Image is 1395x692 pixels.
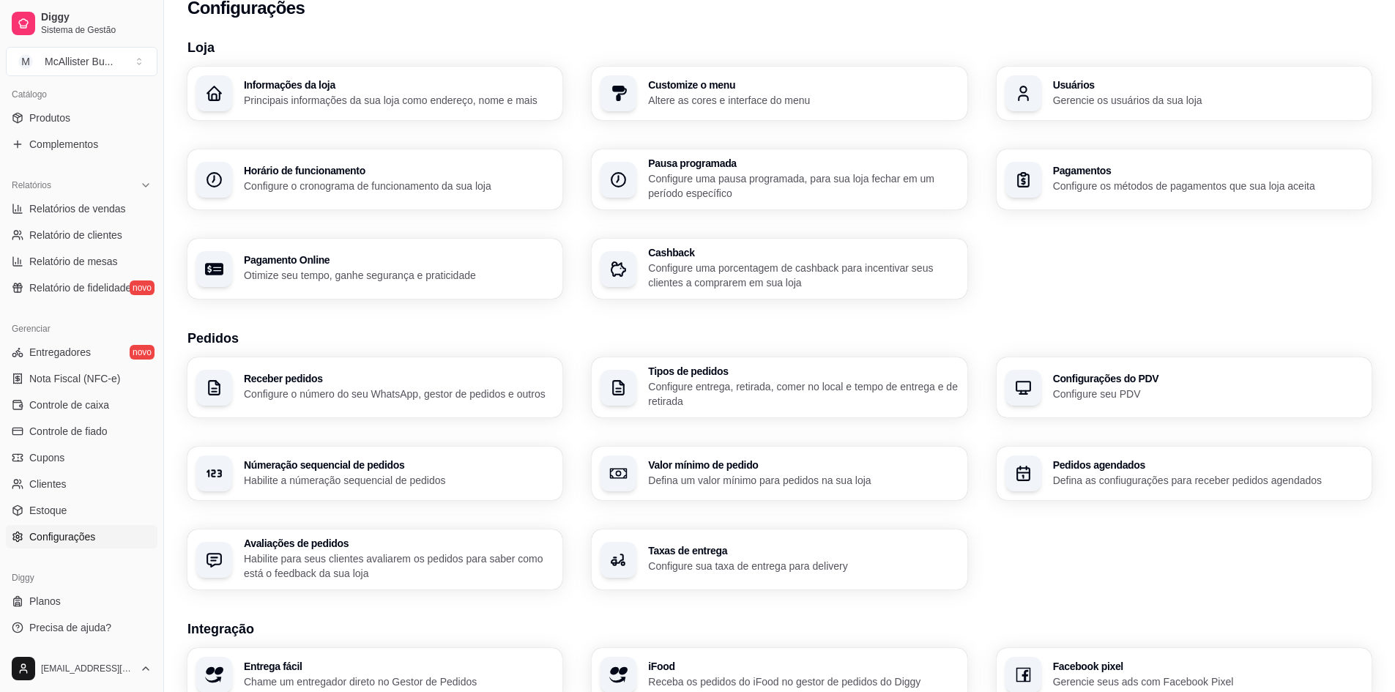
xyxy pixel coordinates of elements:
[45,54,113,69] div: McAllister Bu ...
[648,366,958,376] h3: Tipos de pedidos
[1053,80,1363,90] h3: Usuários
[648,80,958,90] h3: Customize o menu
[12,179,51,191] span: Relatórios
[29,477,67,491] span: Clientes
[1053,179,1363,193] p: Configure os métodos de pagamentos que sua loja aceita
[244,165,554,176] h3: Horário de funcionamento
[244,473,554,488] p: Habilite a númeração sequencial de pedidos
[648,460,958,470] h3: Valor mínimo de pedido
[187,357,562,417] button: Receber pedidosConfigure o número do seu WhatsApp, gestor de pedidos e outros
[648,559,958,573] p: Configure sua taxa de entrega para delivery
[592,239,967,299] button: CashbackConfigure uma porcentagem de cashback para incentivar seus clientes a comprarem em sua loja
[6,223,157,247] a: Relatório de clientes
[18,54,33,69] span: M
[29,620,111,635] span: Precisa de ajuda?
[29,228,122,242] span: Relatório de clientes
[6,525,157,548] a: Configurações
[29,201,126,216] span: Relatórios de vendas
[41,11,152,24] span: Diggy
[6,651,157,686] button: [EMAIL_ADDRESS][DOMAIN_NAME]
[1053,674,1363,689] p: Gerencie seus ads com Facebook Pixel
[244,674,554,689] p: Chame um entregador direto no Gestor de Pedidos
[6,47,157,76] button: Select a team
[1053,460,1363,470] h3: Pedidos agendados
[244,551,554,581] p: Habilite para seus clientes avaliarem os pedidos para saber como está o feedback da sua loja
[6,420,157,443] a: Controle de fiado
[592,67,967,120] button: Customize o menuAltere as cores e interface do menu
[187,328,1372,349] h3: Pedidos
[187,37,1372,58] h3: Loja
[29,529,95,544] span: Configurações
[244,661,554,671] h3: Entrega fácil
[6,589,157,613] a: Planos
[187,149,562,209] button: Horário de funcionamentoConfigure o cronograma de funcionamento da sua loja
[6,499,157,522] a: Estoque
[592,149,967,209] button: Pausa programadaConfigure uma pausa programada, para sua loja fechar em um período específico
[6,472,157,496] a: Clientes
[1053,373,1363,384] h3: Configurações do PDV
[997,357,1372,417] button: Configurações do PDVConfigure seu PDV
[29,450,64,465] span: Cupons
[592,357,967,417] button: Tipos de pedidosConfigure entrega, retirada, comer no local e tempo de entrega e de retirada
[1053,165,1363,176] h3: Pagamentos
[6,133,157,156] a: Complementos
[29,371,120,386] span: Nota Fiscal (NFC-e)
[29,111,70,125] span: Produtos
[29,503,67,518] span: Estoque
[6,616,157,639] a: Precisa de ajuda?
[1053,387,1363,401] p: Configure seu PDV
[29,280,131,295] span: Relatório de fidelidade
[592,529,967,589] button: Taxas de entregaConfigure sua taxa de entrega para delivery
[6,6,157,41] a: DiggySistema de Gestão
[1053,661,1363,671] h3: Facebook pixel
[648,546,958,556] h3: Taxas de entrega
[648,674,958,689] p: Receba os pedidos do iFood no gestor de pedidos do Diggy
[187,239,562,299] button: Pagamento OnlineOtimize seu tempo, ganhe segurança e praticidade
[6,250,157,273] a: Relatório de mesas
[6,341,157,364] a: Entregadoresnovo
[6,566,157,589] div: Diggy
[244,460,554,470] h3: Númeração sequencial de pedidos
[244,538,554,548] h3: Avaliações de pedidos
[6,83,157,106] div: Catálogo
[648,473,958,488] p: Defina um valor mínimo para pedidos na sua loja
[1053,93,1363,108] p: Gerencie os usuários da sua loja
[244,268,554,283] p: Otimize seu tempo, ganhe segurança e praticidade
[6,367,157,390] a: Nota Fiscal (NFC-e)
[187,529,562,589] button: Avaliações de pedidosHabilite para seus clientes avaliarem os pedidos para saber como está o feed...
[648,379,958,409] p: Configure entrega, retirada, comer no local e tempo de entrega e de retirada
[187,619,1372,639] h3: Integração
[6,446,157,469] a: Cupons
[997,447,1372,500] button: Pedidos agendadosDefina as confiugurações para receber pedidos agendados
[29,137,98,152] span: Complementos
[1053,473,1363,488] p: Defina as confiugurações para receber pedidos agendados
[997,149,1372,209] button: PagamentosConfigure os métodos de pagamentos que sua loja aceita
[6,393,157,417] a: Controle de caixa
[6,276,157,300] a: Relatório de fidelidadenovo
[244,255,554,265] h3: Pagamento Online
[648,261,958,290] p: Configure uma porcentagem de cashback para incentivar seus clientes a comprarem em sua loja
[29,424,108,439] span: Controle de fiado
[648,171,958,201] p: Configure uma pausa programada, para sua loja fechar em um período específico
[29,594,61,609] span: Planos
[41,663,134,674] span: [EMAIL_ADDRESS][DOMAIN_NAME]
[41,24,152,36] span: Sistema de Gestão
[648,158,958,168] h3: Pausa programada
[244,373,554,384] h3: Receber pedidos
[244,93,554,108] p: Principais informações da sua loja como endereço, nome e mais
[648,248,958,258] h3: Cashback
[6,197,157,220] a: Relatórios de vendas
[29,398,109,412] span: Controle de caixa
[592,447,967,500] button: Valor mínimo de pedidoDefina um valor mínimo para pedidos na sua loja
[29,345,91,360] span: Entregadores
[187,67,562,120] button: Informações da lojaPrincipais informações da sua loja como endereço, nome e mais
[244,179,554,193] p: Configure o cronograma de funcionamento da sua loja
[6,106,157,130] a: Produtos
[187,447,562,500] button: Númeração sequencial de pedidosHabilite a númeração sequencial de pedidos
[244,387,554,401] p: Configure o número do seu WhatsApp, gestor de pedidos e outros
[6,317,157,341] div: Gerenciar
[244,80,554,90] h3: Informações da loja
[648,93,958,108] p: Altere as cores e interface do menu
[997,67,1372,120] button: UsuáriosGerencie os usuários da sua loja
[648,661,958,671] h3: iFood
